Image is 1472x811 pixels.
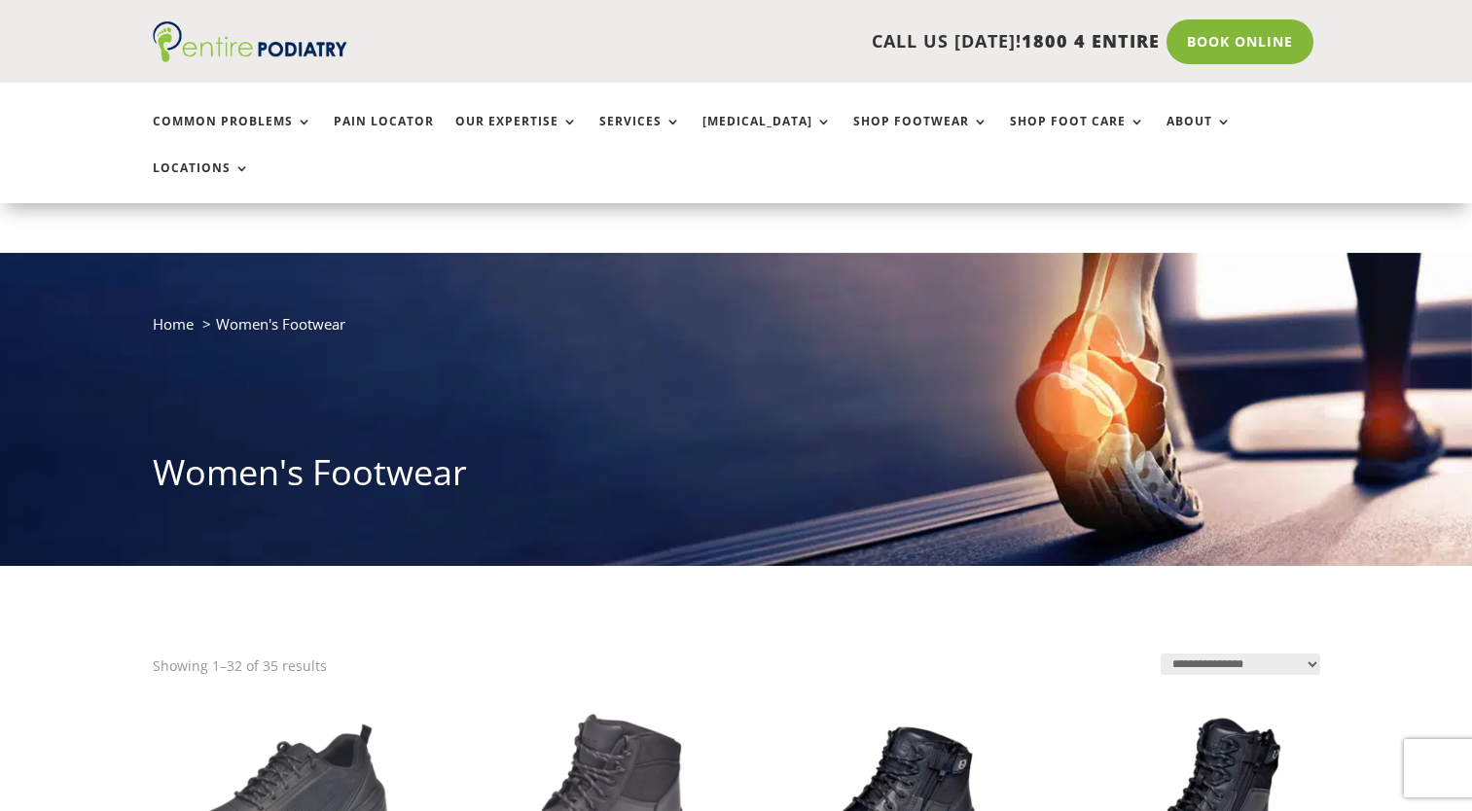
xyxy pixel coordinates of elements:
[153,115,312,157] a: Common Problems
[153,314,194,334] a: Home
[853,115,988,157] a: Shop Footwear
[334,115,434,157] a: Pain Locator
[1022,29,1160,53] span: 1800 4 ENTIRE
[422,29,1160,54] p: CALL US [DATE]!
[455,115,578,157] a: Our Expertise
[153,21,347,62] img: logo (1)
[702,115,832,157] a: [MEDICAL_DATA]
[153,161,250,203] a: Locations
[153,311,1320,351] nav: breadcrumb
[1167,19,1313,64] a: Book Online
[153,448,1320,507] h1: Women's Footwear
[153,47,347,66] a: Entire Podiatry
[1161,653,1320,675] select: Shop order
[216,314,345,334] span: Women's Footwear
[1167,115,1232,157] a: About
[599,115,681,157] a: Services
[153,653,327,679] p: Showing 1–32 of 35 results
[1010,115,1145,157] a: Shop Foot Care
